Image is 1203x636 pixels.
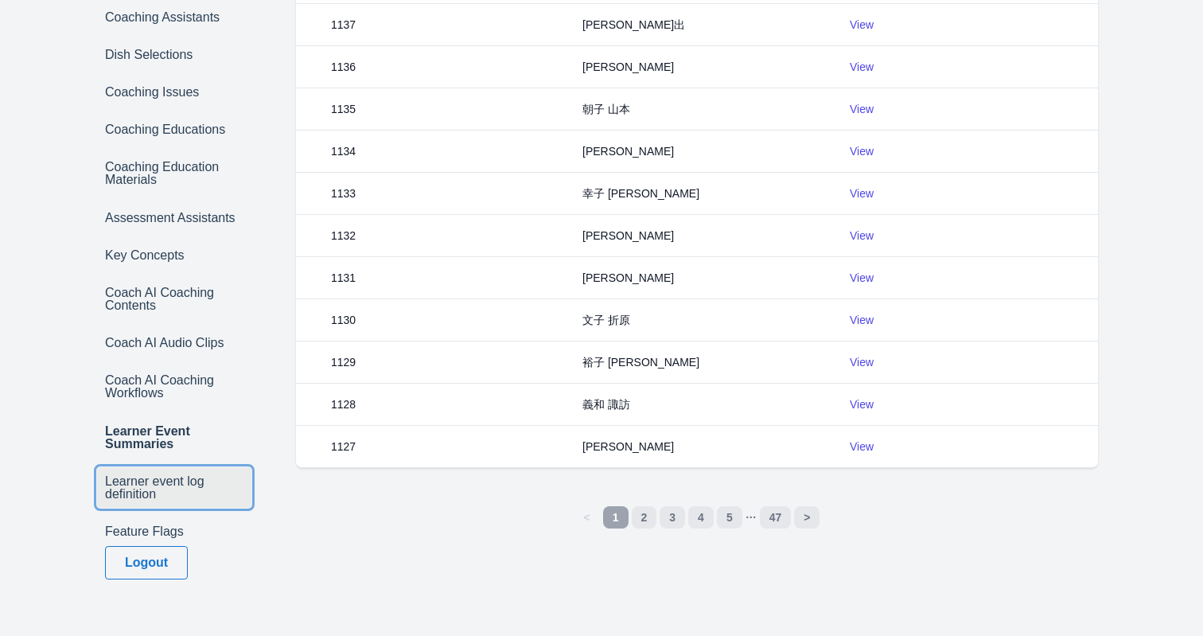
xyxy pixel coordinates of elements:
div: 裕子 [PERSON_NAME] [573,354,709,370]
a: View [850,187,874,200]
div: 幸子 [PERSON_NAME] [573,185,709,201]
a: Next [794,506,820,529]
a: 1 [603,506,629,529]
div: [PERSON_NAME] [573,143,683,159]
a: Assessment Assistants [97,204,251,232]
a: View [850,271,874,284]
a: 47 [760,506,792,529]
a: Learner event log definition [97,467,251,508]
a: … [746,506,757,529]
a: View [850,398,874,411]
a: View [850,60,874,73]
a: Dish Selections [97,41,251,68]
a: View [850,18,874,31]
div: 1133 [321,185,365,201]
div: 1134 [321,143,365,159]
button: Logout [105,546,188,579]
nav: Pages [574,506,820,529]
a: View [850,145,874,158]
a: View [850,440,874,453]
div: 1129 [321,354,365,370]
a: Coaching Issues [97,78,251,106]
a: View [850,314,874,326]
a: 4 [688,506,714,529]
a: 5 [717,506,742,529]
div: 1130 [321,312,365,328]
a: 2 [632,506,657,529]
a: View [850,229,874,242]
div: 1128 [321,396,365,412]
div: 1131 [321,270,365,286]
a: Key Concepts [97,241,251,269]
a: 3 [660,506,685,529]
div: [PERSON_NAME] [573,228,683,244]
div: [PERSON_NAME] [573,439,683,455]
a: Coach AI Audio Clips [97,330,251,357]
a: Feature Flags [97,517,251,545]
a: Coaching Educations [97,116,251,144]
a: Coaching Assistants [97,3,251,31]
a: View [850,103,874,115]
a: Coach AI Coaching Contents [97,279,251,319]
a: Coach AI Coaching Workflows [97,367,251,408]
a: View [850,356,874,369]
a: Learner Event Summaries [97,417,251,458]
div: 1137 [321,17,365,33]
div: 朝子 山本 [573,101,640,117]
div: 1132 [321,228,365,244]
div: [PERSON_NAME] [573,270,683,286]
div: [PERSON_NAME]出 [573,17,695,33]
div: 1135 [321,101,365,117]
div: [PERSON_NAME] [573,59,683,75]
div: 1136 [321,59,365,75]
div: 義和 諏訪 [573,396,640,412]
a: Coaching Education Materials [97,154,251,194]
a: Previous [574,506,600,529]
div: 文子 折原 [573,312,640,328]
div: 1127 [321,439,365,455]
